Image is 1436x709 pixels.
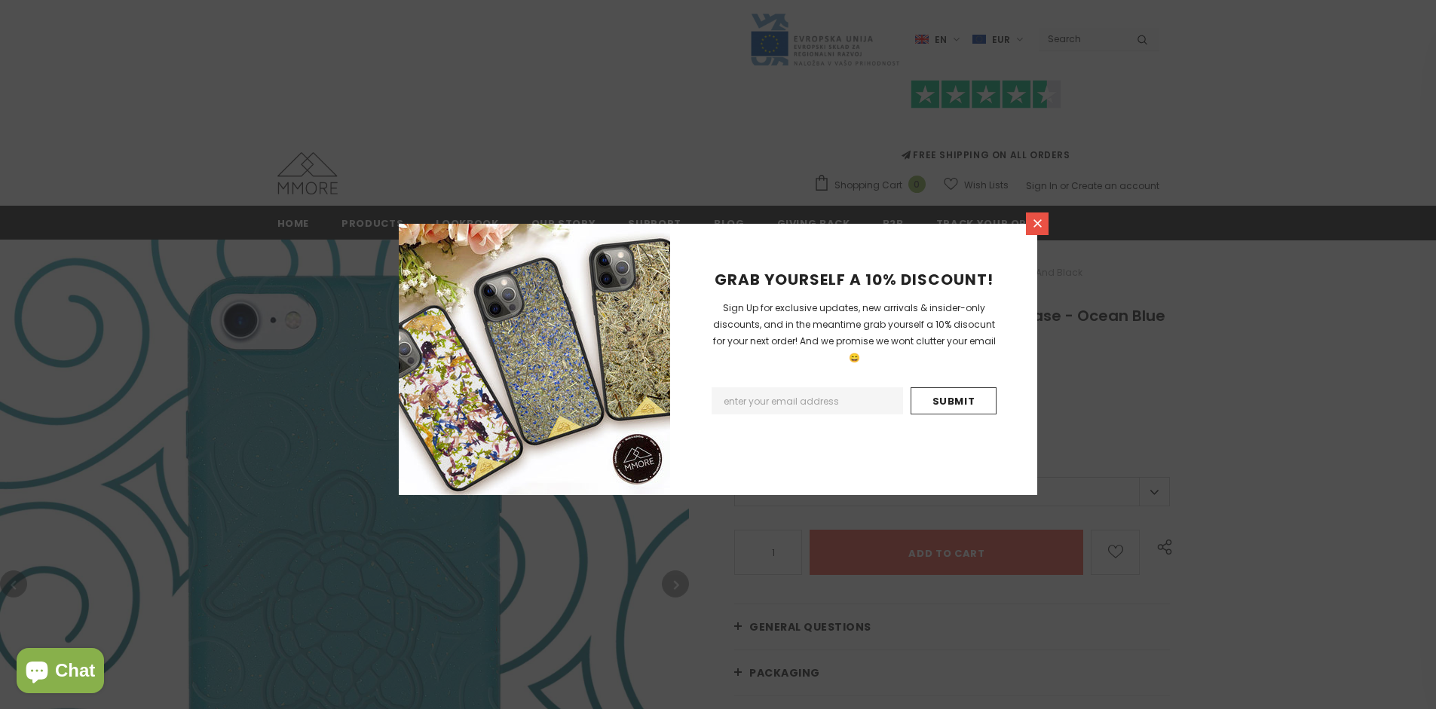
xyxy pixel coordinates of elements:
[715,269,994,290] span: GRAB YOURSELF A 10% DISCOUNT!
[712,387,903,414] input: Email Address
[911,387,997,414] input: Submit
[12,648,109,697] inbox-online-store-chat: Shopify online store chat
[1026,212,1049,235] a: Close
[713,301,996,364] span: Sign Up for exclusive updates, new arrivals & insider-only discounts, and in the meantime grab yo...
